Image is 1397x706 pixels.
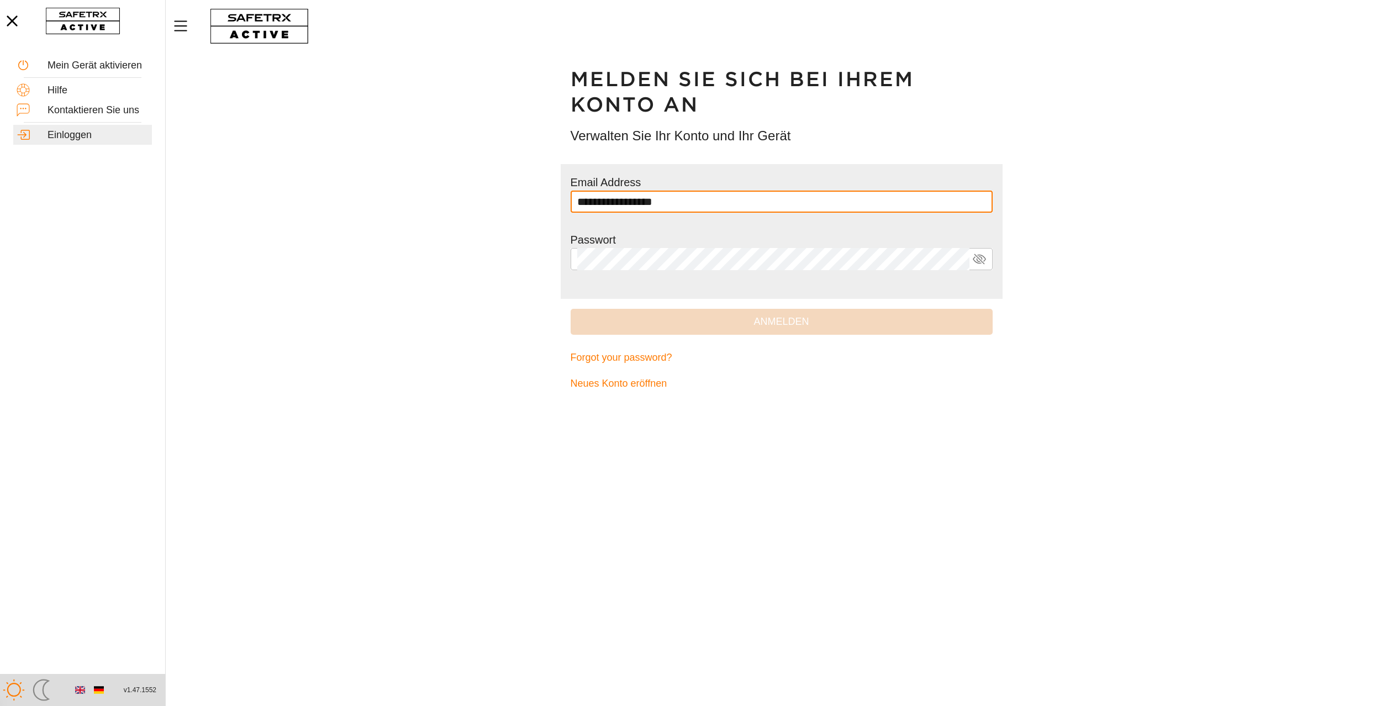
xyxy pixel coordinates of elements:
span: Forgot your password? [571,349,672,366]
div: Einloggen [48,129,149,141]
img: ModeDark.svg [30,679,52,701]
span: Anmelden [579,313,984,330]
button: v1.47.1552 [117,681,163,699]
img: ModeLight.svg [3,679,25,701]
button: German [89,681,108,699]
img: de.svg [94,685,104,695]
label: Passwort [571,234,616,246]
a: Forgot your password? [571,345,993,371]
img: ContactUs.svg [17,103,30,117]
button: Anmelden [571,309,993,335]
div: Mein Gerät aktivieren [48,60,149,72]
div: Hilfe [48,85,149,97]
span: Neues Konto eröffnen [571,375,667,392]
h1: Melden Sie sich bei Ihrem Konto an [571,67,993,118]
button: MenÜ [171,14,199,38]
h3: Verwalten Sie Ihr Konto und Ihr Gerät [571,127,993,145]
a: Neues Konto eröffnen [571,371,993,397]
label: Email Address [571,176,641,188]
button: English [71,681,89,699]
div: Kontaktieren Sie uns [48,104,149,117]
img: en.svg [75,685,85,695]
img: Help.svg [17,83,30,97]
span: v1.47.1552 [124,684,156,696]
